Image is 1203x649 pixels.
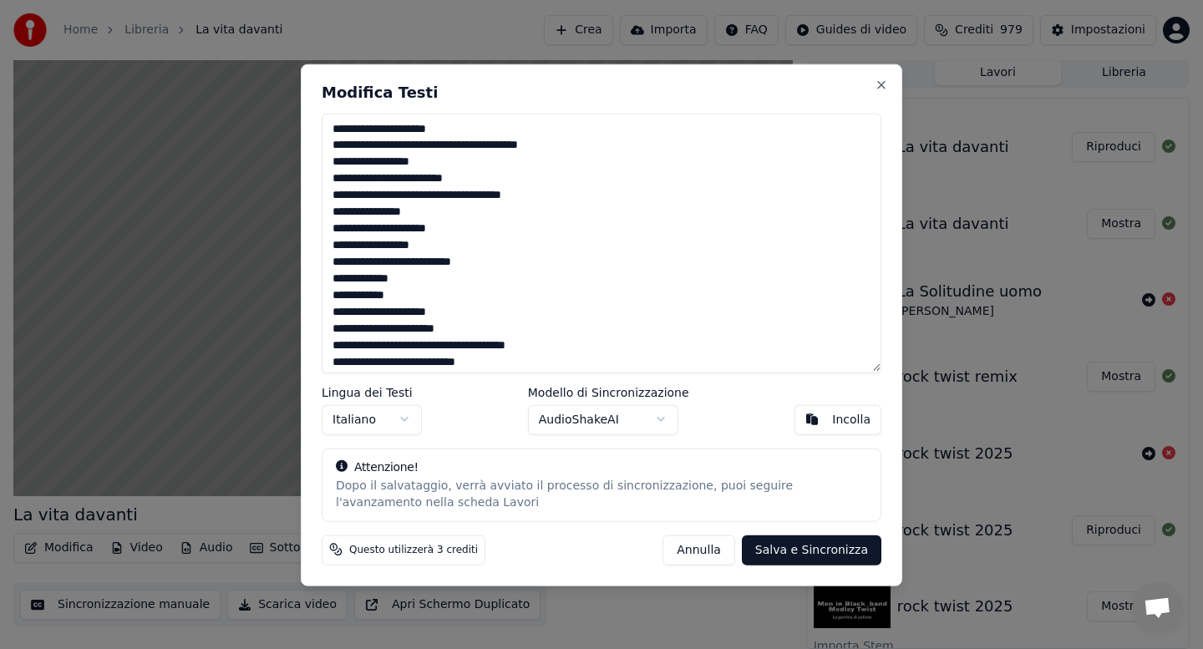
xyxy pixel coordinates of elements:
[336,459,867,475] div: Attenzione!
[794,404,881,434] button: Incolla
[662,535,735,565] button: Annulla
[322,84,881,99] h2: Modifica Testi
[336,477,867,510] div: Dopo il salvataggio, verrà avviato il processo di sincronizzazione, puoi seguire l'avanzamento ne...
[322,386,422,398] label: Lingua dei Testi
[742,535,881,565] button: Salva e Sincronizza
[528,386,689,398] label: Modello di Sincronizzazione
[832,411,871,428] div: Incolla
[349,543,478,556] span: Questo utilizzerà 3 crediti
